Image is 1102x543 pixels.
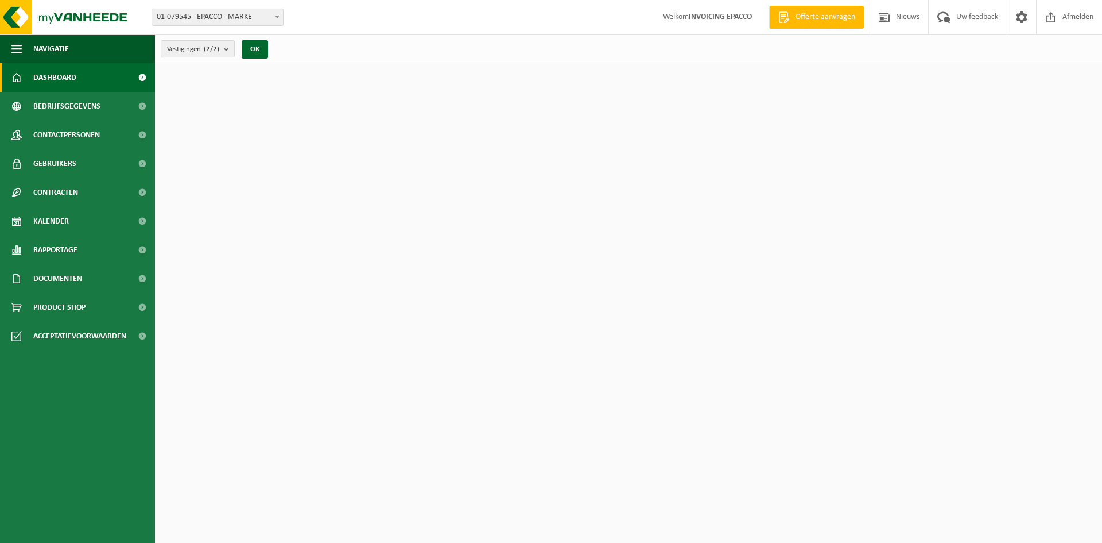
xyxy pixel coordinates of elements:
[33,149,76,178] span: Gebruikers
[33,121,100,149] span: Contactpersonen
[167,41,219,58] span: Vestigingen
[33,207,69,236] span: Kalender
[769,6,864,29] a: Offerte aanvragen
[152,9,283,25] span: 01-079545 - EPACCO - MARKE
[242,40,268,59] button: OK
[33,264,82,293] span: Documenten
[33,322,126,351] span: Acceptatievoorwaarden
[689,13,752,21] strong: INVOICING EPACCO
[204,45,219,53] count: (2/2)
[793,11,858,23] span: Offerte aanvragen
[33,34,69,63] span: Navigatie
[33,92,100,121] span: Bedrijfsgegevens
[33,63,76,92] span: Dashboard
[161,40,235,57] button: Vestigingen(2/2)
[33,236,77,264] span: Rapportage
[33,178,78,207] span: Contracten
[33,293,86,322] span: Product Shop
[152,9,284,26] span: 01-079545 - EPACCO - MARKE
